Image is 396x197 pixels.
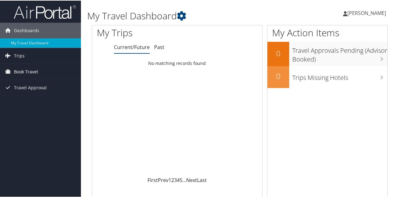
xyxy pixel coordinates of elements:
a: Next [186,176,197,183]
a: [PERSON_NAME] [343,3,392,22]
a: 0Trips Missing Hotels [267,66,387,87]
a: 3 [174,176,177,183]
a: Current/Future [114,43,150,50]
a: First [148,176,158,183]
span: [PERSON_NAME] [347,9,386,16]
a: 5 [180,176,182,183]
a: 1 [168,176,171,183]
h2: 0 [267,70,289,81]
img: airportal-logo.png [14,4,76,19]
h1: My Action Items [267,26,387,39]
h3: Trips Missing Hotels [292,70,387,81]
a: Last [197,176,207,183]
a: 2 [171,176,174,183]
span: Dashboards [14,22,39,38]
span: Book Travel [14,63,38,79]
h1: My Trips [97,26,186,39]
span: Travel Approval [14,79,47,95]
td: No matching records found [92,57,262,68]
a: Prev [158,176,168,183]
a: Past [154,43,164,50]
h2: 0 [267,47,289,58]
span: Trips [14,47,25,63]
span: … [182,176,186,183]
a: 4 [177,176,180,183]
h1: My Travel Dashboard [87,9,290,22]
a: 0Travel Approvals Pending (Advisor Booked) [267,41,387,65]
h3: Travel Approvals Pending (Advisor Booked) [292,42,387,63]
